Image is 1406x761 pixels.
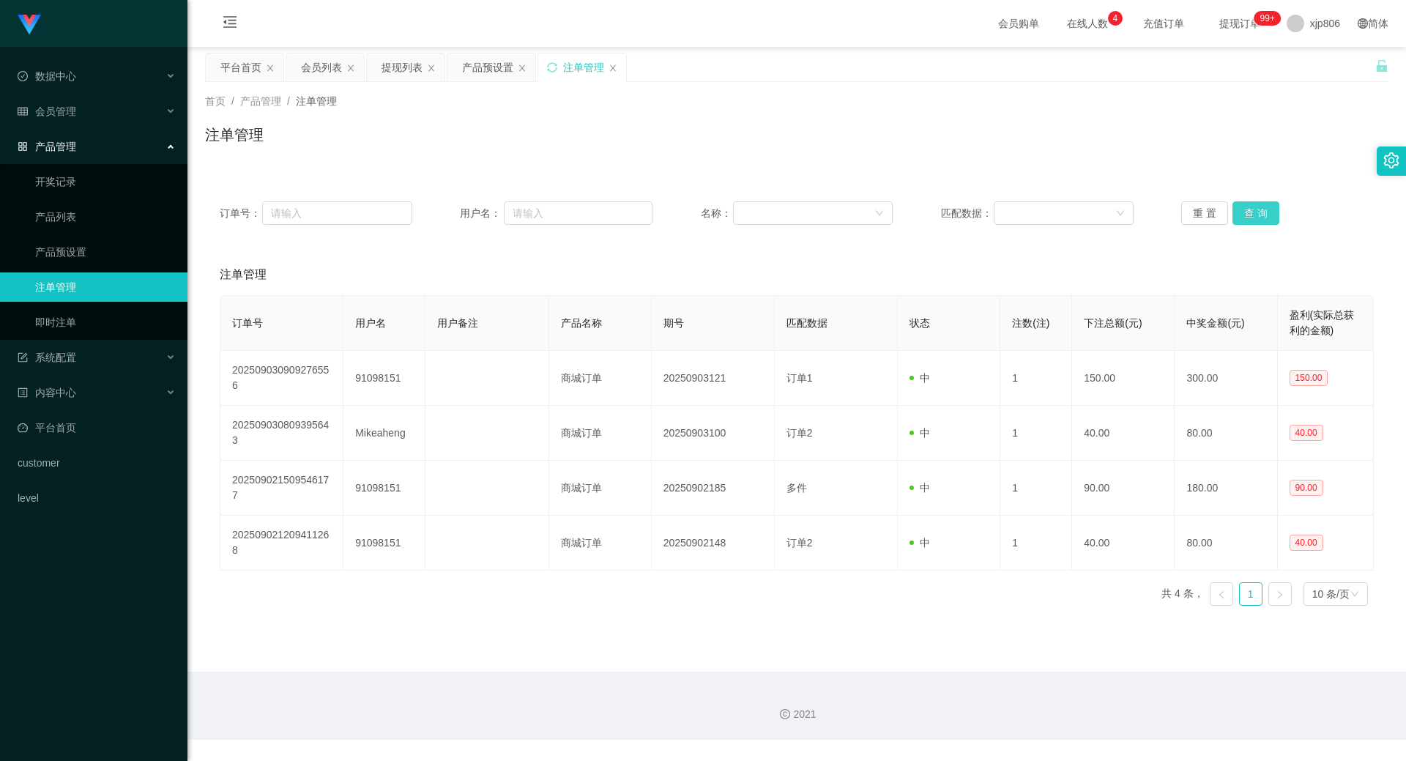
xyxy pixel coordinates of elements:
[1175,351,1277,406] td: 300.00
[1240,583,1262,605] a: 1
[786,317,827,329] span: 匹配数据
[701,206,733,221] span: 名称：
[609,64,617,73] i: 图标: close
[199,707,1394,722] div: 2021
[1000,516,1072,571] td: 1
[1268,582,1292,606] li: 下一页
[1290,535,1323,551] span: 40.00
[1290,309,1355,336] span: 盈利(实际总获利的金额)
[910,482,930,494] span: 中
[18,15,41,35] img: logo.9652507e.png
[18,71,28,81] i: 图标: check-circle-o
[1210,582,1233,606] li: 上一页
[18,448,176,478] a: customer
[427,64,436,73] i: 图标: close
[910,537,930,549] span: 中
[1116,209,1125,219] i: 图标: down
[343,406,425,461] td: Mikeaheng
[1000,351,1072,406] td: 1
[220,516,343,571] td: 202509021209411268
[652,406,775,461] td: 20250903100
[1217,590,1226,599] i: 图标: left
[780,709,790,719] i: 图标: copyright
[346,64,355,73] i: 图标: close
[652,461,775,516] td: 20250902185
[1072,461,1175,516] td: 90.00
[382,53,423,81] div: 提现列表
[1358,18,1368,29] i: 图标: global
[220,406,343,461] td: 202509030809395643
[18,352,28,363] i: 图标: form
[1254,11,1281,26] sup: 258
[518,64,527,73] i: 图标: close
[1290,370,1328,386] span: 150.00
[460,206,504,221] span: 用户名：
[462,53,513,81] div: 产品预设置
[1175,406,1277,461] td: 80.00
[910,427,930,439] span: 中
[910,317,930,329] span: 状态
[1072,406,1175,461] td: 40.00
[1312,583,1350,605] div: 10 条/页
[549,351,652,406] td: 商城订单
[18,413,176,442] a: 图标: dashboard平台首页
[549,461,652,516] td: 商城订单
[1175,461,1277,516] td: 180.00
[1000,461,1072,516] td: 1
[549,516,652,571] td: 商城订单
[547,62,557,73] i: 图标: sync
[35,167,176,196] a: 开奖记录
[1084,317,1142,329] span: 下注总额(元)
[205,1,255,48] i: 图标: menu-fold
[287,95,290,107] span: /
[663,317,684,329] span: 期号
[1161,582,1204,606] li: 共 4 条，
[786,482,807,494] span: 多件
[1290,480,1323,496] span: 90.00
[232,317,263,329] span: 订单号
[18,141,76,152] span: 产品管理
[220,53,261,81] div: 平台首页
[205,95,226,107] span: 首页
[1000,406,1072,461] td: 1
[18,70,76,82] span: 数据中心
[35,202,176,231] a: 产品列表
[1383,152,1399,168] i: 图标: setting
[563,53,604,81] div: 注单管理
[355,317,386,329] span: 用户名
[18,105,76,117] span: 会员管理
[1276,590,1284,599] i: 图标: right
[910,372,930,384] span: 中
[652,516,775,571] td: 20250902148
[343,351,425,406] td: 91098151
[1239,582,1262,606] li: 1
[18,387,76,398] span: 内容中心
[35,308,176,337] a: 即时注单
[205,124,264,146] h1: 注单管理
[1212,18,1268,29] span: 提现订单
[18,352,76,363] span: 系统配置
[941,206,994,221] span: 匹配数据：
[220,206,262,221] span: 订单号：
[343,516,425,571] td: 91098151
[296,95,337,107] span: 注单管理
[220,351,343,406] td: 202509030909276556
[1060,18,1115,29] span: 在线人数
[1290,425,1323,441] span: 40.00
[18,106,28,116] i: 图标: table
[343,461,425,516] td: 91098151
[220,266,267,283] span: 注单管理
[266,64,275,73] i: 图标: close
[1232,201,1279,225] button: 查 询
[652,351,775,406] td: 20250903121
[18,483,176,513] a: level
[1350,590,1359,600] i: 图标: down
[1012,317,1049,329] span: 注数(注)
[504,201,652,225] input: 请输入
[875,209,884,219] i: 图标: down
[301,53,342,81] div: 会员列表
[262,201,412,225] input: 请输入
[1136,18,1191,29] span: 充值订单
[18,387,28,398] i: 图标: profile
[437,317,478,329] span: 用户备注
